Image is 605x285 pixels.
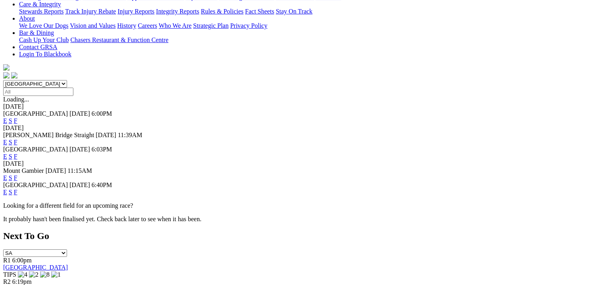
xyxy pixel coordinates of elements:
[159,22,192,29] a: Who We Are
[138,22,157,29] a: Careers
[19,15,35,22] a: About
[3,271,16,278] span: TIPS
[3,153,7,160] a: E
[3,96,29,103] span: Loading...
[230,22,267,29] a: Privacy Policy
[92,110,112,117] span: 6:00PM
[3,231,602,241] h2: Next To Go
[14,139,17,145] a: F
[18,271,27,278] img: 4
[9,117,12,124] a: S
[70,22,115,29] a: Vision and Values
[3,174,7,181] a: E
[245,8,274,15] a: Fact Sheets
[19,29,54,36] a: Bar & Dining
[96,132,116,138] span: [DATE]
[19,36,602,44] div: Bar & Dining
[69,182,90,188] span: [DATE]
[117,22,136,29] a: History
[156,8,199,15] a: Integrity Reports
[201,8,244,15] a: Rules & Policies
[3,278,11,285] span: R2
[3,182,68,188] span: [GEOGRAPHIC_DATA]
[14,117,17,124] a: F
[14,174,17,181] a: F
[19,8,602,15] div: Care & Integrity
[70,36,168,43] a: Chasers Restaurant & Function Centre
[92,146,112,153] span: 6:03PM
[9,174,12,181] a: S
[19,8,63,15] a: Stewards Reports
[69,146,90,153] span: [DATE]
[118,132,142,138] span: 11:39AM
[3,257,11,264] span: R1
[3,117,7,124] a: E
[3,139,7,145] a: E
[3,264,68,271] a: [GEOGRAPHIC_DATA]
[14,153,17,160] a: F
[14,189,17,195] a: F
[92,182,112,188] span: 6:40PM
[40,271,50,278] img: 8
[193,22,229,29] a: Strategic Plan
[3,64,10,71] img: logo-grsa-white.png
[3,124,602,132] div: [DATE]
[3,202,602,209] p: Looking for a different field for an upcoming race?
[46,167,66,174] span: [DATE]
[19,1,61,8] a: Care & Integrity
[12,278,32,285] span: 6:19pm
[12,257,32,264] span: 6:00pm
[3,160,602,167] div: [DATE]
[19,22,68,29] a: We Love Our Dogs
[9,139,12,145] a: S
[3,110,68,117] span: [GEOGRAPHIC_DATA]
[19,22,602,29] div: About
[51,271,61,278] img: 1
[3,132,94,138] span: [PERSON_NAME] Bridge Straight
[276,8,312,15] a: Stay On Track
[69,110,90,117] span: [DATE]
[9,189,12,195] a: S
[3,216,202,222] partial: It probably hasn't been finalised yet. Check back later to see when it has been.
[3,72,10,78] img: facebook.svg
[3,189,7,195] a: E
[67,167,92,174] span: 11:15AM
[3,167,44,174] span: Mount Gambier
[19,36,69,43] a: Cash Up Your Club
[3,103,602,110] div: [DATE]
[19,44,57,50] a: Contact GRSA
[65,8,116,15] a: Track Injury Rebate
[19,51,71,57] a: Login To Blackbook
[29,271,38,278] img: 2
[117,8,154,15] a: Injury Reports
[11,72,17,78] img: twitter.svg
[3,146,68,153] span: [GEOGRAPHIC_DATA]
[9,153,12,160] a: S
[3,88,73,96] input: Select date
